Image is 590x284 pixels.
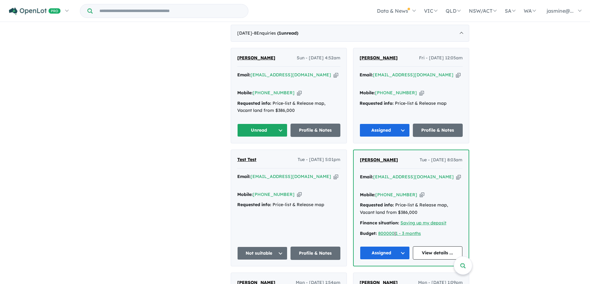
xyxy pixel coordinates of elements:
strong: ( unread) [277,30,298,36]
a: 1 - 3 months [396,231,421,236]
span: 1 [279,30,281,36]
a: Test Test [237,156,256,163]
a: [PERSON_NAME] [237,54,275,62]
strong: Mobile: [360,192,375,197]
a: [PHONE_NUMBER] [375,192,417,197]
strong: Requested info: [360,202,394,208]
button: Assigned [360,246,410,260]
strong: Mobile: [237,192,253,197]
strong: Finance situation: [360,220,399,226]
a: [PHONE_NUMBER] [375,90,417,95]
span: jasmine@... [547,8,574,14]
a: [EMAIL_ADDRESS][DOMAIN_NAME] [251,174,331,179]
button: Not suitable [237,247,287,260]
button: Copy [297,90,302,96]
strong: Requested info: [237,202,271,207]
a: Saving up my deposit [400,220,446,226]
button: Copy [297,191,302,198]
strong: Email: [360,174,373,180]
img: Openlot PRO Logo White [9,7,61,15]
a: [EMAIL_ADDRESS][DOMAIN_NAME] [251,72,331,78]
div: Price-list & Release map, Vacant land from $386,000 [360,201,462,216]
a: [PHONE_NUMBER] [253,192,295,197]
button: Copy [334,173,338,180]
span: Sun - [DATE] 4:52am [297,54,340,62]
span: Tue - [DATE] 8:03am [420,156,462,164]
button: Copy [456,174,461,180]
a: Profile & Notes [413,124,463,137]
span: [PERSON_NAME] [360,55,398,61]
button: Copy [334,72,338,78]
div: Price-list & Release map [237,201,340,209]
span: - 8 Enquir ies [252,30,298,36]
button: Copy [420,192,424,198]
a: Profile & Notes [291,247,341,260]
span: Tue - [DATE] 5:01pm [298,156,340,163]
span: [PERSON_NAME] [360,157,398,163]
span: [PERSON_NAME] [237,55,275,61]
a: [PERSON_NAME] [360,156,398,164]
a: [EMAIL_ADDRESS][DOMAIN_NAME] [373,72,453,78]
strong: Mobile: [237,90,253,95]
strong: Mobile: [360,90,375,95]
div: Price-list & Release map, Vacant land from $386,000 [237,100,340,115]
strong: Email: [237,174,251,179]
a: View details ... [413,246,463,260]
span: Test Test [237,157,256,162]
strong: Requested info: [237,100,271,106]
button: Assigned [360,124,410,137]
strong: Requested info: [360,100,394,106]
a: [EMAIL_ADDRESS][DOMAIN_NAME] [373,174,454,180]
button: Unread [237,124,287,137]
button: Copy [456,72,461,78]
a: Profile & Notes [291,124,341,137]
span: Fri - [DATE] 12:05am [419,54,463,62]
button: Copy [419,90,424,96]
strong: Email: [360,72,373,78]
strong: Budget: [360,231,377,236]
input: Try estate name, suburb, builder or developer [94,4,247,18]
strong: Email: [237,72,251,78]
a: [PHONE_NUMBER] [253,90,295,95]
div: | [360,230,462,237]
a: 800000 [378,231,395,236]
a: [PERSON_NAME] [360,54,398,62]
div: Price-list & Release map [360,100,463,107]
div: [DATE] [231,25,469,42]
